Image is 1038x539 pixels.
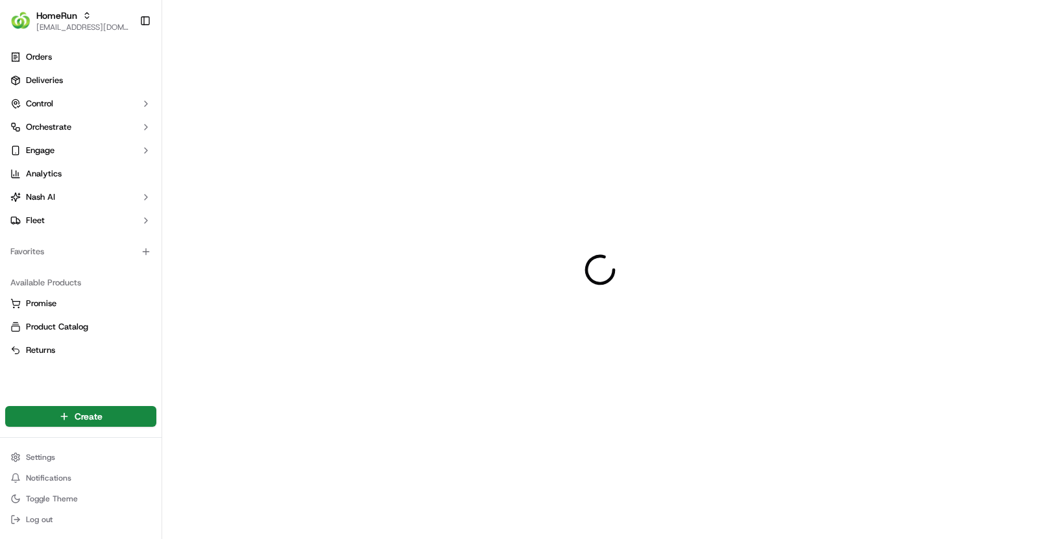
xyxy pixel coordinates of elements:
a: Returns [10,344,151,356]
img: HomeRun [10,10,31,31]
button: Settings [5,448,156,466]
span: Nash AI [26,191,55,203]
span: Deliveries [26,75,63,86]
span: Orchestrate [26,121,71,133]
span: Returns [26,344,55,356]
a: Orders [5,47,156,67]
span: Settings [26,452,55,462]
span: Analytics [26,168,62,180]
span: Fleet [26,215,45,226]
span: Promise [26,298,56,309]
button: Fleet [5,210,156,231]
button: Log out [5,510,156,529]
button: Returns [5,340,156,361]
span: Toggle Theme [26,494,78,504]
span: Log out [26,514,53,525]
span: Notifications [26,473,71,483]
a: Product Catalog [10,321,151,333]
button: [EMAIL_ADDRESS][DOMAIN_NAME] [36,22,129,32]
button: Notifications [5,469,156,487]
button: Orchestrate [5,117,156,138]
button: Promise [5,293,156,314]
span: Control [26,98,53,110]
button: HomeRun [36,9,77,22]
span: Product Catalog [26,321,88,333]
a: Analytics [5,163,156,184]
button: Toggle Theme [5,490,156,508]
div: Favorites [5,241,156,262]
button: Product Catalog [5,317,156,337]
button: Create [5,406,156,427]
button: Engage [5,140,156,161]
button: Control [5,93,156,114]
button: HomeRunHomeRun[EMAIL_ADDRESS][DOMAIN_NAME] [5,5,134,36]
button: Nash AI [5,187,156,208]
div: Available Products [5,272,156,293]
a: Deliveries [5,70,156,91]
span: Engage [26,145,54,156]
span: Create [75,410,103,423]
span: Orders [26,51,52,63]
a: Promise [10,298,151,309]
